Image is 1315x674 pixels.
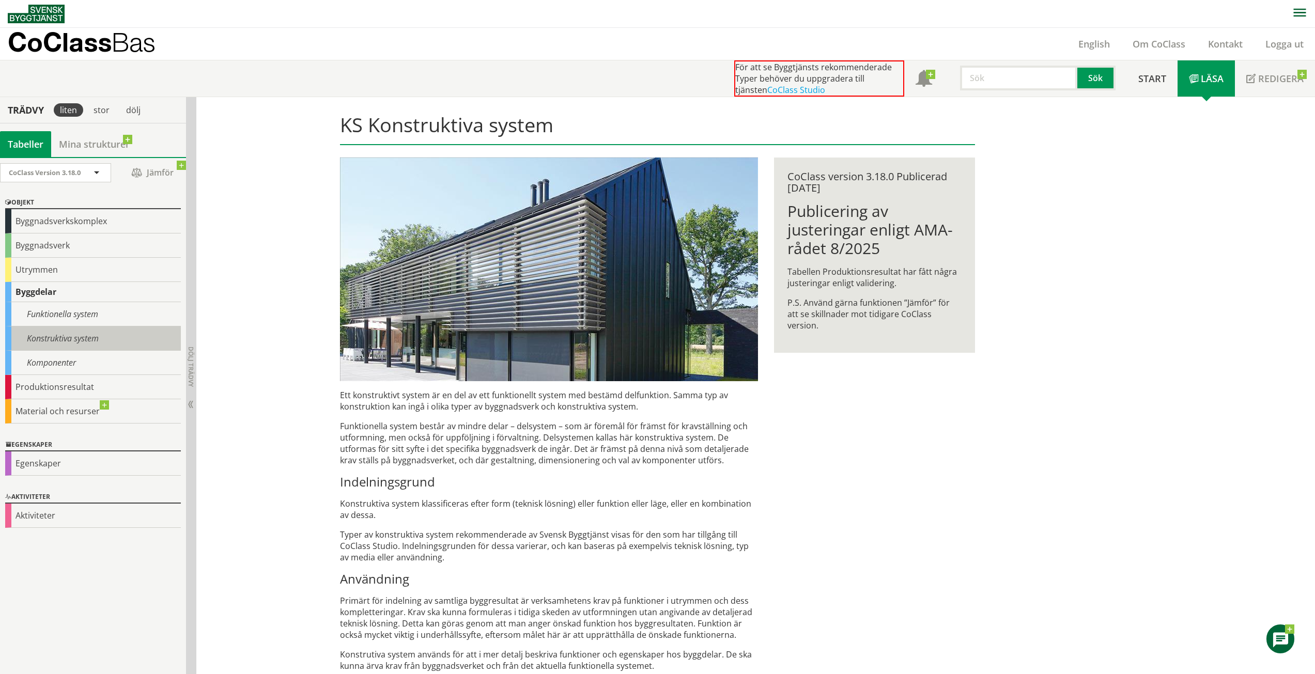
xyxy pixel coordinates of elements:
[5,233,181,258] div: Byggnadsverk
[5,451,181,476] div: Egenskaper
[340,158,758,381] img: structural-solar-shading.jpg
[2,104,50,116] div: Trädvy
[787,297,962,331] p: P.S. Använd gärna funktionen ”Jämför” för att se skillnader mot tidigare CoClass version.
[5,439,181,451] div: Egenskaper
[5,282,181,302] div: Byggdelar
[1067,38,1121,50] a: English
[112,27,156,57] span: Bas
[5,399,181,424] div: Material och resurser
[5,491,181,504] div: Aktiviteter
[5,197,181,209] div: Objekt
[1127,60,1178,97] a: Start
[1235,60,1315,97] a: Redigera
[5,351,181,375] div: Komponenter
[767,84,825,96] a: CoClass Studio
[5,302,181,326] div: Funktionella system
[340,113,975,145] h1: KS Konstruktiva system
[1178,60,1235,97] a: Läsa
[340,474,758,490] h3: Indelningsgrund
[1138,72,1166,85] span: Start
[340,420,758,466] p: Funktionella system består av mindre delar – delsystem – som är föremål för främst för krav­ställ...
[5,326,181,351] div: Konstruktiva system
[1258,72,1304,85] span: Redigera
[120,103,147,117] div: dölj
[960,66,1077,90] input: Sök
[54,103,83,117] div: liten
[340,498,758,521] p: Konstruktiva system klassificeras efter form (teknisk lösning) eller funktion eller läge, eller e...
[8,28,178,60] a: CoClassBas
[8,36,156,48] p: CoClass
[5,209,181,233] div: Byggnadsverkskomplex
[787,171,962,194] div: CoClass version 3.18.0 Publicerad [DATE]
[9,168,81,177] span: CoClass Version 3.18.0
[787,202,962,258] h1: Publicering av justeringar enligt AMA-rådet 8/2025
[5,375,181,399] div: Produktionsresultat
[340,595,758,640] p: Primärt för indelning av samtliga byggresultat är verksamhetens krav på funktioner i ut­rym­men o...
[734,60,904,97] div: För att se Byggtjänsts rekommenderade Typer behöver du uppgradera till tjänsten
[1121,38,1197,50] a: Om CoClass
[187,347,195,387] span: Dölj trädvy
[5,504,181,528] div: Aktiviteter
[340,571,758,587] h3: Användning
[340,529,758,563] p: Typer av konstruktiva system rekommenderade av Svensk Byggtjänst visas för den som har tillgång t...
[51,131,137,157] a: Mina strukturer
[340,649,758,671] p: Konstrutiva system används för att i mer detalj beskriva funktioner och egenskaper hos byggdelar....
[1201,72,1224,85] span: Läsa
[1077,66,1116,90] button: Sök
[87,103,116,117] div: stor
[1254,38,1315,50] a: Logga ut
[787,266,962,289] p: Tabellen Produktionsresultat har fått några justeringar enligt validering.
[916,71,932,88] span: Notifikationer
[340,389,758,412] p: Ett konstruktivt system är en del av ett funktionellt system med bestämd delfunktion. Samma typ a...
[1197,38,1254,50] a: Kontakt
[121,164,183,182] span: Jämför
[5,258,181,282] div: Utrymmen
[8,5,65,23] img: Svensk Byggtjänst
